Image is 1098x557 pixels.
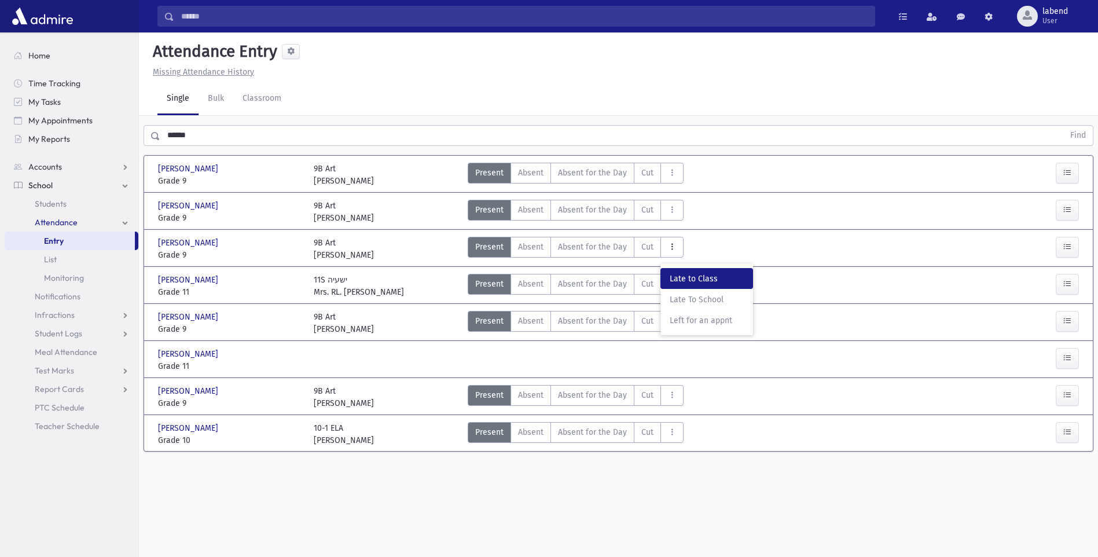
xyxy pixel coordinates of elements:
span: Absent [518,426,544,438]
span: Left for an appnt [670,314,744,327]
span: Absent [518,241,544,253]
span: Grade 11 [158,286,302,298]
span: User [1042,16,1068,25]
span: Late To School [670,294,744,306]
span: Cut [641,241,653,253]
a: Accounts [5,157,138,176]
a: Bulk [199,83,233,115]
a: Notifications [5,287,138,306]
span: Grade 11 [158,360,302,372]
a: Meal Attendance [5,343,138,361]
span: My Tasks [28,97,61,107]
span: Grade 9 [158,397,302,409]
span: Attendance [35,217,78,228]
span: Grade 9 [158,212,302,224]
span: Absent for the Day [558,426,627,438]
h5: Attendance Entry [148,42,277,61]
span: Cut [641,278,653,290]
span: Cut [641,204,653,216]
a: List [5,250,138,269]
span: My Appointments [28,115,93,126]
a: My Reports [5,130,138,148]
span: Cut [641,389,653,401]
a: School [5,176,138,195]
span: Present [475,426,504,438]
span: Absent [518,278,544,290]
span: Home [28,50,50,61]
span: List [44,254,57,265]
span: Present [475,389,504,401]
span: Absent [518,204,544,216]
div: AttTypes [468,274,684,298]
span: [PERSON_NAME] [158,274,221,286]
a: Infractions [5,306,138,324]
span: Absent for the Day [558,278,627,290]
a: Single [157,83,199,115]
span: Accounts [28,162,62,172]
span: Absent for the Day [558,389,627,401]
span: Cut [641,426,653,438]
img: AdmirePro [9,5,76,28]
div: 9B Art [PERSON_NAME] [314,237,374,261]
span: Absent [518,315,544,327]
div: 9B Art [PERSON_NAME] [314,311,374,335]
a: Teacher Schedule [5,417,138,435]
span: Present [475,167,504,179]
span: Report Cards [35,384,84,394]
a: My Tasks [5,93,138,111]
a: Classroom [233,83,291,115]
span: Absent [518,389,544,401]
span: [PERSON_NAME] [158,422,221,434]
span: PTC Schedule [35,402,85,413]
span: Notifications [35,291,80,302]
a: Students [5,195,138,213]
a: Time Tracking [5,74,138,93]
span: Present [475,241,504,253]
div: 9B Art [PERSON_NAME] [314,200,374,224]
span: [PERSON_NAME] [158,385,221,397]
span: My Reports [28,134,70,144]
span: Present [475,315,504,327]
a: Student Logs [5,324,138,343]
a: Monitoring [5,269,138,287]
span: Test Marks [35,365,74,376]
button: Find [1063,126,1093,145]
span: Grade 9 [158,175,302,187]
span: Student Logs [35,328,82,339]
a: PTC Schedule [5,398,138,417]
a: Home [5,46,138,65]
span: Absent for the Day [558,167,627,179]
span: Time Tracking [28,78,80,89]
a: Entry [5,232,135,250]
span: [PERSON_NAME] [158,200,221,212]
span: School [28,180,53,190]
div: 9B Art [PERSON_NAME] [314,163,374,187]
span: Absent [518,167,544,179]
a: Report Cards [5,380,138,398]
span: Grade 10 [158,434,302,446]
span: Late to Class [670,273,744,285]
div: AttTypes [468,237,684,261]
a: Test Marks [5,361,138,380]
span: Infractions [35,310,75,320]
span: Absent for the Day [558,315,627,327]
span: Present [475,278,504,290]
span: Meal Attendance [35,347,97,357]
span: Students [35,199,67,209]
span: labend [1042,7,1068,16]
span: Grade 9 [158,323,302,335]
div: 9B Art [PERSON_NAME] [314,385,374,409]
a: Missing Attendance History [148,67,254,77]
div: AttTypes [468,200,684,224]
span: Cut [641,167,653,179]
span: Absent for the Day [558,204,627,216]
span: Entry [44,236,64,246]
u: Missing Attendance History [153,67,254,77]
input: Search [174,6,875,27]
div: 10-1 ELA [PERSON_NAME] [314,422,374,446]
div: AttTypes [468,311,684,335]
span: Teacher Schedule [35,421,100,431]
span: Present [475,204,504,216]
span: Cut [641,315,653,327]
span: [PERSON_NAME] [158,348,221,360]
